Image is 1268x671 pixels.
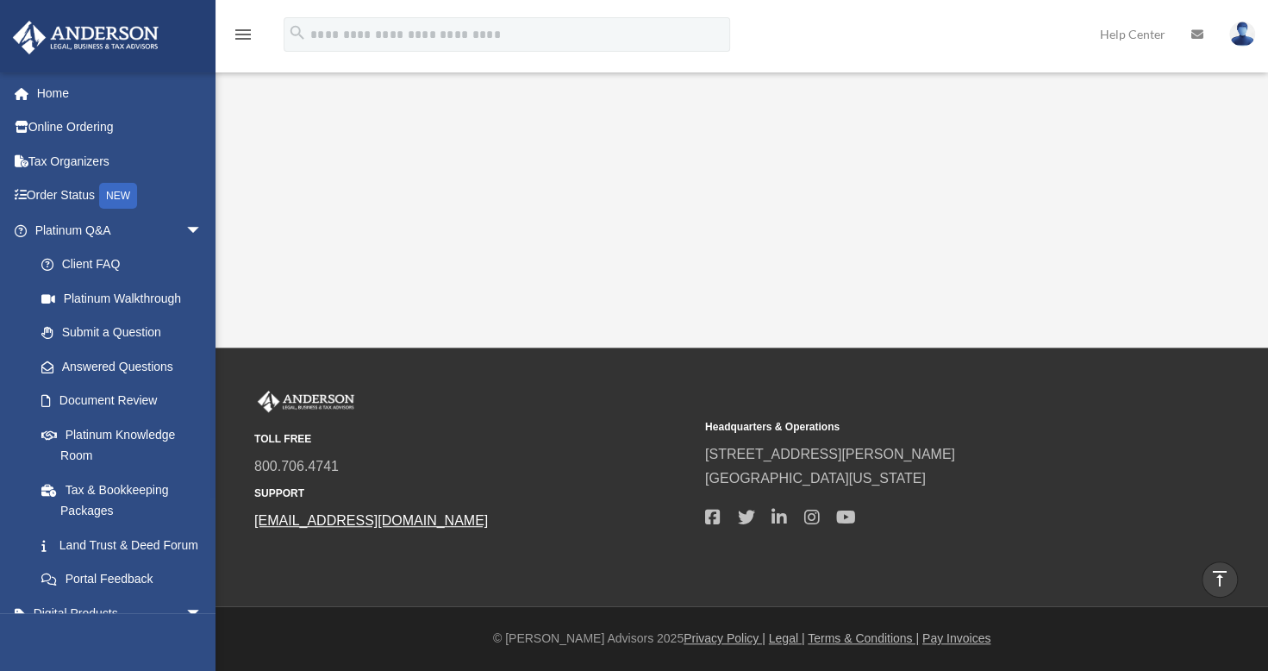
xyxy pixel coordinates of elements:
[705,418,1144,436] small: Headquarters & Operations
[12,179,228,214] a: Order StatusNEW
[185,213,220,248] span: arrow_drop_down
[254,459,339,473] a: 800.706.4741
[233,24,253,45] i: menu
[24,417,228,473] a: Platinum Knowledge Room
[922,631,990,645] a: Pay Invoices
[24,316,228,350] a: Submit a Question
[12,110,228,145] a: Online Ordering
[215,628,1268,649] div: © [PERSON_NAME] Advisors 2025
[12,144,228,179] a: Tax Organizers
[12,213,228,248] a: Platinum Q&Aarrow_drop_down
[705,447,955,461] a: [STREET_ADDRESS][PERSON_NAME]
[808,631,919,645] a: Terms & Conditions |
[254,485,693,503] small: SUPPORT
[24,248,228,282] a: Client FAQ
[254,513,488,528] a: [EMAIL_ADDRESS][DOMAIN_NAME]
[769,631,805,645] a: Legal |
[8,21,164,54] img: Anderson Advisors Platinum Portal
[24,473,228,528] a: Tax & Bookkeeping Packages
[99,183,137,209] div: NEW
[684,631,765,645] a: Privacy Policy |
[185,596,220,631] span: arrow_drop_down
[12,76,228,110] a: Home
[24,349,228,384] a: Answered Questions
[24,528,228,562] a: Land Trust & Deed Forum
[233,30,253,45] a: menu
[254,430,693,448] small: TOLL FREE
[705,471,926,486] a: [GEOGRAPHIC_DATA][US_STATE]
[24,384,228,418] a: Document Review
[1209,568,1230,589] i: vertical_align_top
[1229,22,1255,47] img: User Pic
[24,281,220,316] a: Platinum Walkthrough
[12,596,228,630] a: Digital Productsarrow_drop_down
[24,562,228,597] a: Portal Feedback
[1202,561,1238,598] a: vertical_align_top
[288,23,307,42] i: search
[254,391,358,413] img: Anderson Advisors Platinum Portal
